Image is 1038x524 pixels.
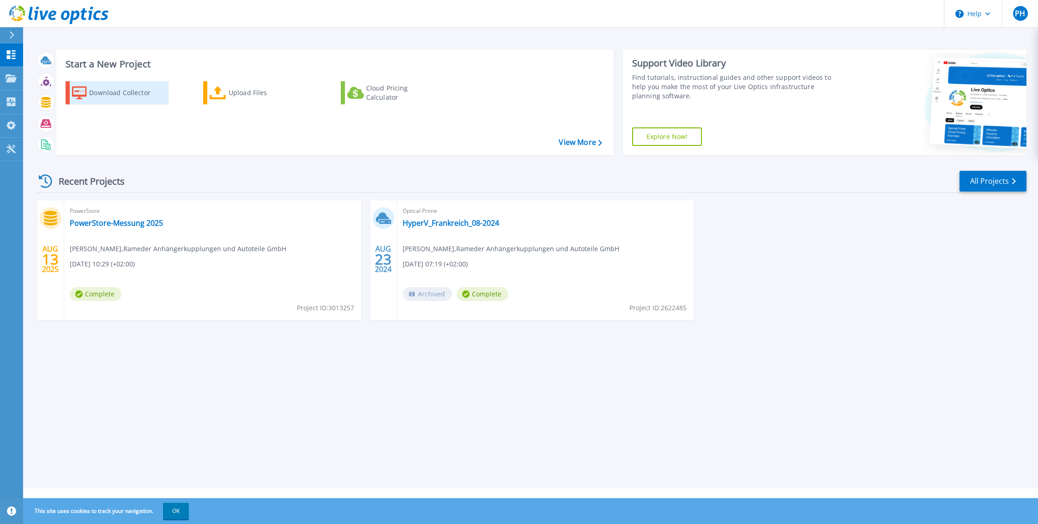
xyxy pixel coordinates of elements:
h3: Start a New Project [66,59,602,69]
span: Archived [403,287,452,301]
div: Support Video Library [632,57,839,69]
span: 23 [375,255,392,263]
span: [PERSON_NAME] , Rameder Anhängerkupplungen und Autoteile GmbH [70,244,286,254]
span: [DATE] 07:19 (+02:00) [403,259,468,269]
div: AUG 2025 [42,242,59,276]
span: PH [1015,10,1025,17]
a: View More [559,138,602,147]
span: Project ID: 2622485 [629,303,687,313]
span: Complete [457,287,508,301]
div: AUG 2024 [374,242,392,276]
span: PowerStore [70,206,356,216]
div: Upload Files [229,84,302,102]
a: All Projects [960,171,1026,192]
span: 13 [42,255,59,263]
a: Explore Now! [632,127,702,146]
div: Cloud Pricing Calculator [366,84,440,102]
div: Download Collector [89,84,163,102]
a: Download Collector [66,81,169,104]
span: [DATE] 10:29 (+02:00) [70,259,135,269]
a: HyperV_Frankreich_08-2024 [403,218,499,228]
a: Cloud Pricing Calculator [341,81,444,104]
a: PowerStore-Messung 2025 [70,218,163,228]
button: OK [163,503,189,519]
a: Upload Files [203,81,306,104]
div: Find tutorials, instructional guides and other support videos to help you make the most of your L... [632,73,839,101]
span: Complete [70,287,121,301]
div: Recent Projects [36,170,137,193]
span: [PERSON_NAME] , Rameder Anhängerkupplungen und Autoteile GmbH [403,244,619,254]
span: This site uses cookies to track your navigation. [25,503,189,519]
span: Optical Prime [403,206,688,216]
span: Project ID: 3013257 [297,303,354,313]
